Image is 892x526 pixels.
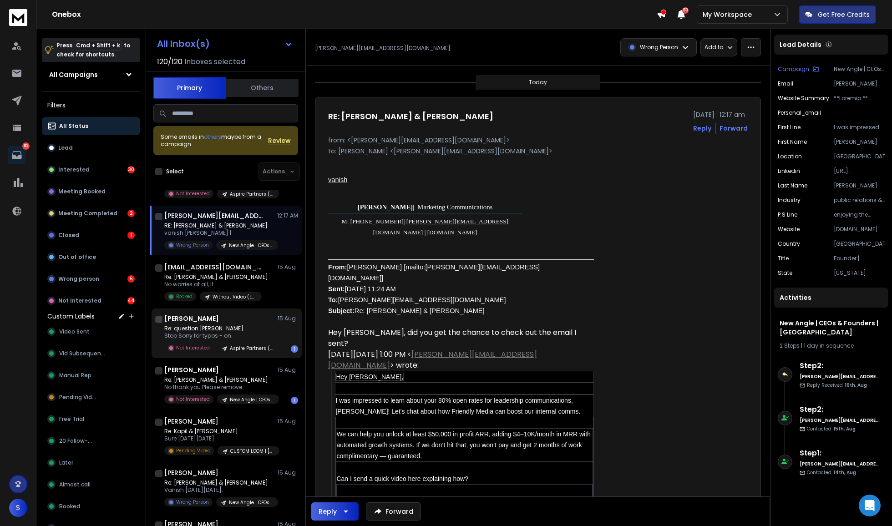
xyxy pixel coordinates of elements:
div: Reply [319,507,337,516]
button: Booked [42,497,140,516]
button: Out of office [42,248,140,266]
p: enjoying the warm weather in [GEOGRAPHIC_DATA] while planning our next big story? [834,211,885,218]
span: We can help you unlock at least $50,000 in profit ARR, adding $4–10K/month in MRR with automated ... [336,430,592,460]
div: 1 [291,345,298,353]
p: Email [778,80,793,87]
span: | [404,218,405,225]
span: Pending Video [59,394,99,401]
p: Pending Video [176,447,210,454]
p: Wrong person [58,275,99,283]
div: 44 [127,297,135,304]
p: Aspire Partners ([GEOGRAPHIC_DATA]) (First Line) [230,191,274,197]
h1: All Inbox(s) [157,39,210,48]
h1: All Campaigns [49,70,98,79]
p: Lead Details [780,40,821,49]
button: Others [226,78,299,98]
p: First Name [778,138,807,146]
p: 15 Aug [278,366,298,374]
p: Wrong Person [640,44,678,51]
button: Free Trial [42,410,140,428]
p: Website Summary [778,95,829,102]
p: Contacted [807,469,856,476]
p: Meeting Booked [58,188,106,195]
p: RE: [PERSON_NAME] & [PERSON_NAME] [164,222,274,229]
p: No thank you Please remove [164,384,274,391]
p: Meeting Completed [58,210,117,217]
button: Almost call [42,475,140,494]
p: Campaign [778,66,809,73]
img: logo [9,9,27,26]
h6: [PERSON_NAME][EMAIL_ADDRESS][DOMAIN_NAME] [800,460,879,467]
span: I was impressed to learn about your 80% open rates for leadership communications, [PERSON_NAME]! ... [335,397,580,415]
h3: Inboxes selected [184,56,245,67]
button: Manual Reply [42,366,140,384]
p: state [778,269,792,277]
p: [PERSON_NAME][EMAIL_ADDRESS][DOMAIN_NAME] [315,45,451,52]
button: Pending Video [42,388,140,406]
p: My Workspace [703,10,755,19]
p: to: [PERSON_NAME] <[PERSON_NAME][EMAIL_ADDRESS][DOMAIN_NAME]> [328,147,748,156]
p: 15 Aug [278,315,298,322]
button: S [9,499,27,517]
span: [PERSON_NAME] [358,203,413,211]
button: Lead [42,139,140,157]
p: 12:17 AM [277,212,298,219]
p: Contacted [807,425,856,432]
p: Re: [PERSON_NAME] & [PERSON_NAME] [164,479,274,486]
p: Sure [DATE][DATE] [164,435,274,442]
p: 15 Aug [278,263,298,271]
span: 50 [682,7,689,14]
p: First Line [778,124,801,131]
p: Lead [58,144,73,152]
h3: Filters [42,99,140,111]
h1: [EMAIL_ADDRESS][DOMAIN_NAME] [164,263,264,272]
p: Founder | Strategic Communications Consultant [834,255,885,262]
p: Get Free Credits [818,10,870,19]
p: vanish [PERSON_NAME] | [164,229,274,237]
p: public relations & communications [834,197,885,204]
p: [DATE] : 12:17 am [693,110,748,119]
p: Not Interested [58,297,101,304]
div: Forward [720,124,748,133]
a: [DOMAIN_NAME] [427,227,477,237]
p: [GEOGRAPHIC_DATA] [834,240,885,248]
button: Reply [311,502,359,521]
p: Hey [PERSON_NAME], did you get the chance to check out the email I sent? [328,327,594,349]
div: Some emails in maybe from a campaign [161,133,268,148]
button: Meeting Completed2 [42,204,140,223]
span: Video Sent [59,328,90,335]
p: **Loremip:** Dolorsit Ametc, adipis el Seddoeiu TeMpori Utlabor, etdoloremag al enimad mini venia... [834,95,885,102]
p: website [778,226,800,233]
p: linkedin [778,167,800,175]
p: 82 [22,142,30,150]
p: title [778,255,789,262]
span: vanish [328,176,347,183]
p: [DATE][DATE] 1:00 PM < > wrote: [328,349,594,371]
h3: Custom Labels [47,312,95,321]
span: Vid Subsequence [59,350,107,357]
p: New Angle | CEOs & Founders | [GEOGRAPHIC_DATA] [834,66,885,73]
label: Select [166,168,184,175]
button: Wrong person5 [42,270,140,288]
p: New Angle | CEOs & Founders | [GEOGRAPHIC_DATA] [230,396,274,403]
p: Stop Sorry for typos - on [164,332,274,339]
button: Get Free Credits [799,5,876,24]
span: 2 Steps [780,342,800,349]
h1: [PERSON_NAME] [164,468,218,477]
span: Can I send a quick video here explaining how? [336,475,468,482]
p: Press to check for shortcuts. [56,41,130,59]
p: Reply Received [807,382,867,389]
button: Forward [366,502,421,521]
span: Review [268,136,291,145]
span: Almost call [59,481,91,488]
p: [DOMAIN_NAME] [834,226,885,233]
span: 120 / 120 [157,56,182,67]
p: Wrong Person [176,242,209,248]
p: industry [778,197,801,204]
p: country [778,240,800,248]
button: Reply [693,124,711,133]
span: 14th, Aug [833,469,856,476]
button: Video Sent [42,323,140,341]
